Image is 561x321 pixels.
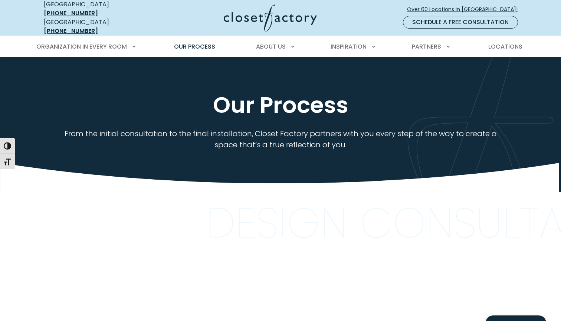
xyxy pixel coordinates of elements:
a: [PHONE_NUMBER] [44,9,98,17]
span: Organization in Every Room [36,42,127,51]
span: Inspiration [331,42,367,51]
span: Locations [488,42,522,51]
a: Schedule a Free Consultation [403,16,518,29]
span: About Us [256,42,286,51]
span: Our Process [174,42,215,51]
img: Closet Factory Logo [224,4,317,32]
p: From the initial consultation to the final installation, Closet Factory partners with you every s... [63,128,499,150]
nav: Primary Menu [31,36,530,57]
span: Partners [412,42,441,51]
div: [GEOGRAPHIC_DATA] [44,18,151,36]
a: Over 60 Locations in [GEOGRAPHIC_DATA]! [407,3,524,16]
a: [PHONE_NUMBER] [44,27,98,35]
h1: Our Process [42,91,519,119]
span: Over 60 Locations in [GEOGRAPHIC_DATA]! [407,6,524,13]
